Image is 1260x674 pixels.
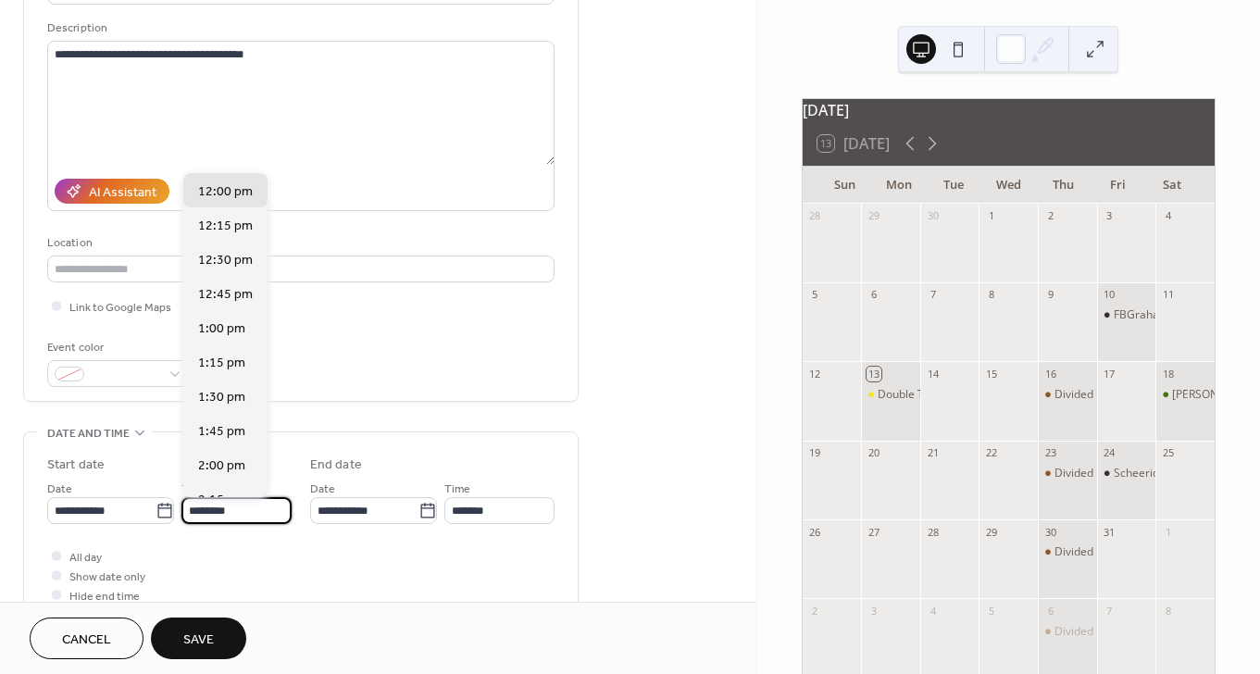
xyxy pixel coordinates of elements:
span: Date [310,480,335,499]
div: 10 [1103,288,1117,302]
div: 8 [1161,604,1175,618]
div: 2 [808,604,822,618]
div: 25 [1161,446,1175,460]
div: 15 [984,367,998,381]
div: Wed [981,167,1036,204]
div: 30 [926,209,940,223]
span: Hide end time [69,587,140,606]
div: 29 [867,209,880,223]
button: AI Assistant [55,179,169,204]
div: 1 [984,209,998,223]
span: Link to Google Maps [69,298,171,318]
span: 12:15 pm [198,217,253,236]
span: Time [181,480,207,499]
button: Save [151,618,246,659]
div: [DATE] [803,99,1215,121]
div: 27 [867,525,880,539]
div: Divided Pie Pizza Night [1054,466,1172,481]
div: Divided Pie Pizza Night [1054,387,1172,403]
div: 7 [1103,604,1117,618]
div: Divided Pie Pizza Night [1054,544,1172,560]
div: 8 [984,288,998,302]
div: Tue [927,167,981,204]
div: Divided Pie Pizza Night [1038,624,1097,640]
div: Sat [1145,167,1200,204]
div: 9 [1043,288,1057,302]
div: 1 [1161,525,1175,539]
div: Double Trouble Trivia Night [861,387,920,403]
div: 3 [1103,209,1117,223]
span: Save [183,630,214,650]
span: 1:30 pm [198,388,245,407]
div: 12 [808,367,822,381]
div: 21 [926,446,940,460]
div: Divided Pie Pizza Night [1038,387,1097,403]
div: 4 [926,604,940,618]
div: 5 [808,288,822,302]
span: All day [69,548,102,568]
button: Cancel [30,618,143,659]
div: 19 [808,446,822,460]
div: Thu [1036,167,1091,204]
div: 16 [1043,367,1057,381]
div: Divided Pie Pizza Night [1038,544,1097,560]
span: Time [444,480,470,499]
div: 11 [1161,288,1175,302]
div: Event color [47,338,186,357]
div: Scheeriously Live Set [1114,466,1222,481]
div: Fri [1091,167,1145,204]
div: 20 [867,446,880,460]
div: Divided Pie Pizza Night [1054,624,1172,640]
span: 2:15 pm [198,491,245,510]
div: Location [47,233,551,253]
div: 26 [808,525,822,539]
div: Mon [872,167,927,204]
span: 12:45 pm [198,285,253,305]
div: 2 [1043,209,1057,223]
div: 17 [1103,367,1117,381]
div: 23 [1043,446,1057,460]
span: 1:00 pm [198,319,245,339]
div: FBGraham Live Set [1114,307,1212,323]
div: 14 [926,367,940,381]
div: AI Assistant [89,183,156,203]
div: 4 [1161,209,1175,223]
div: 18 [1161,367,1175,381]
span: Date and time [47,424,130,443]
div: 7 [926,288,940,302]
div: 22 [984,446,998,460]
div: Double Trouble Trivia Night [878,387,1019,403]
span: Cancel [62,630,111,650]
div: 31 [1103,525,1117,539]
div: End date [310,456,362,475]
div: 30 [1043,525,1057,539]
div: 28 [926,525,940,539]
span: Show date only [69,568,145,587]
div: Description [47,19,551,38]
div: Sun [817,167,872,204]
div: FBGraham Live Set [1097,307,1156,323]
span: 1:45 pm [198,422,245,442]
div: 6 [867,288,880,302]
div: 3 [867,604,880,618]
div: 29 [984,525,998,539]
div: Start date [47,456,105,475]
span: 12:00 pm [198,182,253,202]
span: 12:30 pm [198,251,253,270]
div: 28 [808,209,822,223]
div: 6 [1043,604,1057,618]
div: 5 [984,604,998,618]
div: 13 [867,367,880,381]
span: 2:00 pm [198,456,245,476]
span: 1:15 pm [198,354,245,373]
div: Scheeriously Live Set [1097,466,1156,481]
span: Date [47,480,72,499]
div: Divided Pie Pizza Night [1038,466,1097,481]
div: 24 [1103,446,1117,460]
div: David Tipton Live Set [1155,387,1215,403]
